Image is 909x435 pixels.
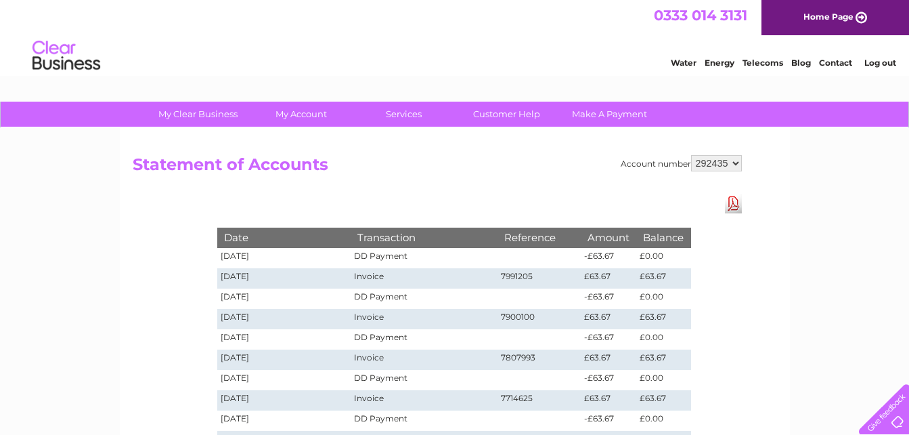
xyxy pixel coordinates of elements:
[217,228,351,247] th: Date
[581,248,636,268] td: -£63.67
[351,390,497,411] td: Invoice
[621,155,742,171] div: Account number
[636,309,690,329] td: £63.67
[581,370,636,390] td: -£63.67
[819,58,852,68] a: Contact
[142,102,254,127] a: My Clear Business
[636,350,690,370] td: £63.67
[636,268,690,289] td: £63.67
[351,350,497,370] td: Invoice
[217,289,351,309] td: [DATE]
[581,228,636,247] th: Amount
[451,102,562,127] a: Customer Help
[671,58,696,68] a: Water
[217,268,351,289] td: [DATE]
[636,411,690,431] td: £0.00
[351,228,497,247] th: Transaction
[581,329,636,350] td: -£63.67
[217,390,351,411] td: [DATE]
[636,289,690,309] td: £0.00
[581,309,636,329] td: £63.67
[654,7,747,24] a: 0333 014 3131
[245,102,357,127] a: My Account
[351,289,497,309] td: DD Payment
[581,268,636,289] td: £63.67
[135,7,775,66] div: Clear Business is a trading name of Verastar Limited (registered in [GEOGRAPHIC_DATA] No. 3667643...
[581,411,636,431] td: -£63.67
[497,268,581,289] td: 7991205
[32,35,101,77] img: logo.png
[351,309,497,329] td: Invoice
[636,370,690,390] td: £0.00
[217,329,351,350] td: [DATE]
[133,155,742,181] h2: Statement of Accounts
[497,309,581,329] td: 7900100
[217,309,351,329] td: [DATE]
[351,370,497,390] td: DD Payment
[497,228,581,247] th: Reference
[351,268,497,289] td: Invoice
[351,411,497,431] td: DD Payment
[217,350,351,370] td: [DATE]
[581,289,636,309] td: -£63.67
[636,248,690,268] td: £0.00
[497,350,581,370] td: 7807993
[348,102,460,127] a: Services
[554,102,665,127] a: Make A Payment
[742,58,783,68] a: Telecoms
[581,390,636,411] td: £63.67
[725,194,742,213] a: Download Pdf
[791,58,811,68] a: Blog
[636,390,690,411] td: £63.67
[351,248,497,268] td: DD Payment
[636,228,690,247] th: Balance
[705,58,734,68] a: Energy
[217,411,351,431] td: [DATE]
[217,370,351,390] td: [DATE]
[864,58,896,68] a: Log out
[217,248,351,268] td: [DATE]
[636,329,690,350] td: £0.00
[351,329,497,350] td: DD Payment
[581,350,636,370] td: £63.67
[497,390,581,411] td: 7714625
